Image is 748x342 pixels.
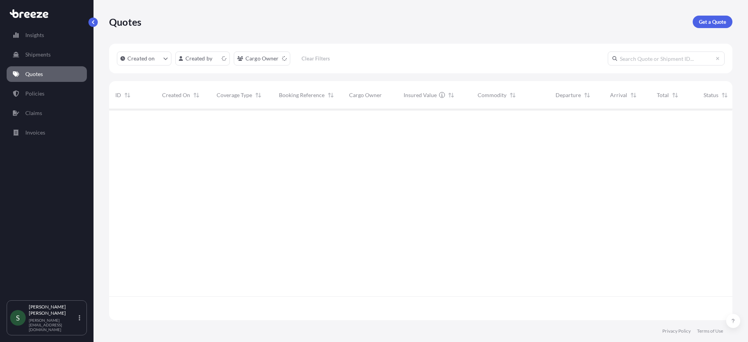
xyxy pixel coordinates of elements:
p: Quotes [25,70,43,78]
p: Clear Filters [302,55,330,62]
span: Total [657,91,669,99]
button: Sort [123,90,132,100]
span: Created On [162,91,190,99]
button: Sort [446,90,456,100]
p: [PERSON_NAME] [PERSON_NAME] [29,304,77,316]
p: Created on [127,55,155,62]
span: Status [704,91,718,99]
button: Sort [192,90,201,100]
p: Cargo Owner [245,55,279,62]
a: Invoices [7,125,87,140]
p: [PERSON_NAME][EMAIL_ADDRESS][DOMAIN_NAME] [29,318,77,332]
a: Claims [7,105,87,121]
a: Shipments [7,47,87,62]
button: createdOn Filter options [117,51,171,66]
button: Sort [326,90,335,100]
a: Quotes [7,66,87,82]
button: Sort [254,90,263,100]
p: Invoices [25,129,45,136]
p: Claims [25,109,42,117]
p: Get a Quote [699,18,726,26]
a: Privacy Policy [662,328,691,334]
a: Insights [7,27,87,43]
button: Sort [670,90,680,100]
a: Get a Quote [693,16,732,28]
p: Policies [25,90,44,97]
button: Sort [629,90,638,100]
input: Search Quote or Shipment ID... [608,51,725,66]
p: Insights [25,31,44,39]
a: Terms of Use [697,328,723,334]
button: Sort [582,90,592,100]
p: Created by [185,55,213,62]
p: Shipments [25,51,51,58]
span: Commodity [478,91,506,99]
button: createdBy Filter options [175,51,230,66]
button: cargoOwner Filter options [234,51,290,66]
span: S [16,314,20,322]
a: Policies [7,86,87,101]
span: Booking Reference [279,91,325,99]
button: Sort [720,90,729,100]
span: Cargo Owner [349,91,382,99]
span: Insured Value [404,91,437,99]
span: Coverage Type [217,91,252,99]
span: Departure [556,91,581,99]
button: Sort [508,90,517,100]
span: Arrival [610,91,627,99]
p: Quotes [109,16,141,28]
button: Clear Filters [294,52,338,65]
span: ID [115,91,121,99]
